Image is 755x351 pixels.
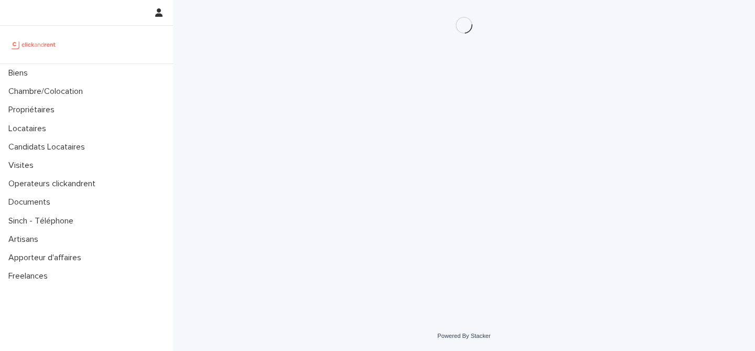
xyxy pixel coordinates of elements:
[4,197,59,207] p: Documents
[4,179,104,189] p: Operateurs clickandrent
[4,253,90,263] p: Apporteur d'affaires
[4,216,82,226] p: Sinch - Téléphone
[4,235,47,244] p: Artisans
[4,68,36,78] p: Biens
[4,271,56,281] p: Freelances
[437,333,490,339] a: Powered By Stacker
[4,87,91,97] p: Chambre/Colocation
[4,105,63,115] p: Propriétaires
[4,161,42,171] p: Visites
[8,34,59,55] img: UCB0brd3T0yccxBKYDjQ
[4,124,55,134] p: Locataires
[4,142,93,152] p: Candidats Locataires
